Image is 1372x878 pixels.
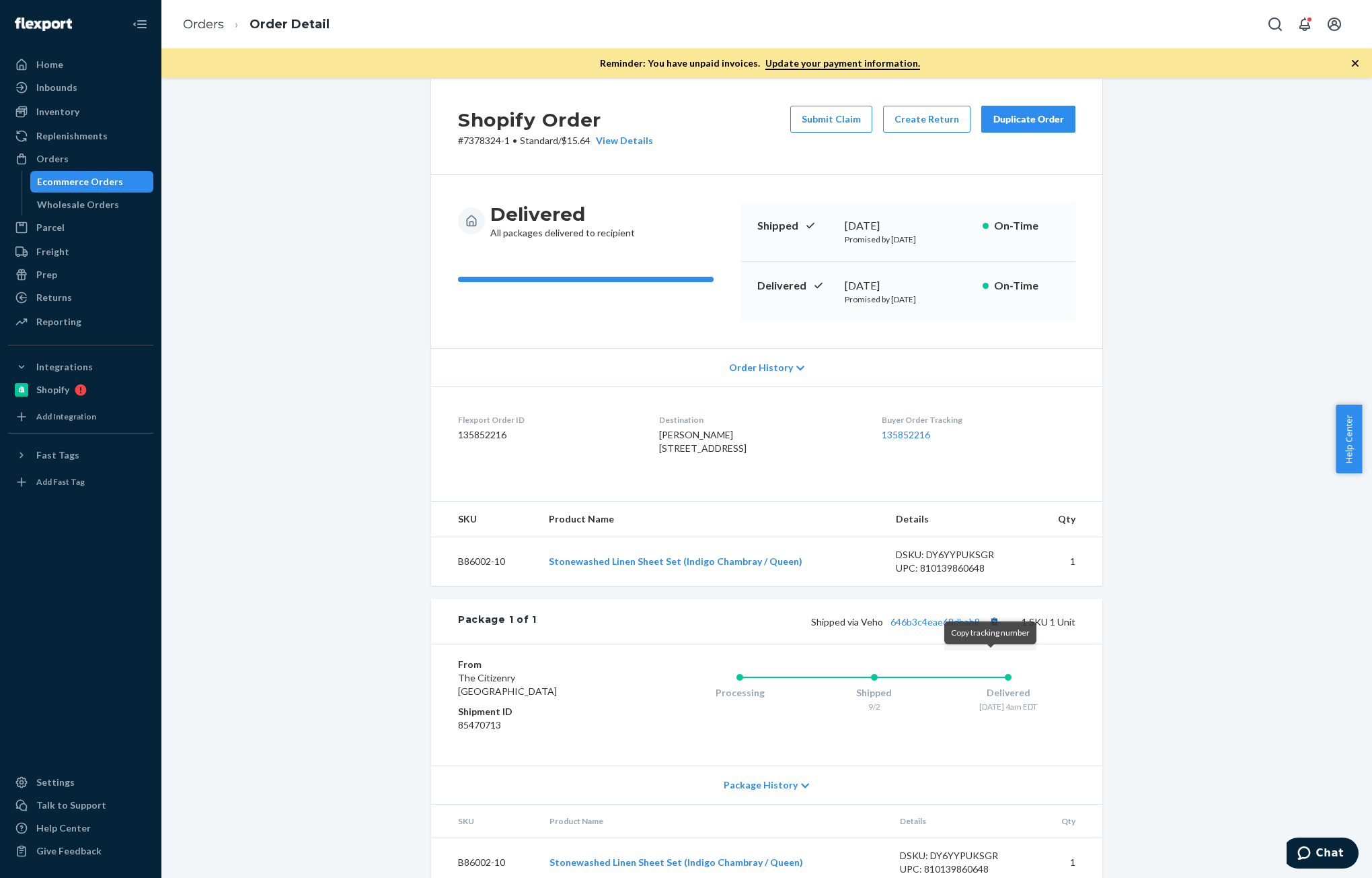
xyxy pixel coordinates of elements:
a: Stonewashed Linen Sheet Set (Indigo Chambray / Queen) [549,555,802,567]
span: Shipped via Veho [811,616,1003,628]
div: [DATE] 4am EDT [941,701,1075,712]
div: Delivered [941,686,1075,700]
button: Help Center [1336,405,1362,473]
span: Copy tracking number [951,628,1030,638]
p: # 7378324-1 / $15.64 [458,134,653,147]
span: Standard [520,135,558,146]
a: Returns [8,287,153,308]
a: Parcel [8,217,153,238]
a: Orders [8,148,153,170]
div: Add Fast Tag [36,476,85,487]
dd: 85470713 [458,718,619,732]
div: Reporting [36,315,81,329]
th: Qty [1036,805,1102,838]
button: Open Search Box [1262,11,1289,38]
div: Inventory [36,105,79,119]
button: Integrations [8,356,153,378]
dt: From [458,658,619,671]
div: Integrations [36,360,93,374]
div: All packages delivered to recipient [490,202,635,240]
div: UPC: 810139860648 [896,562,1022,575]
th: SKU [431,502,538,537]
p: Delivered [757,278,834,294]
a: Add Fast Tag [8,471,153,493]
a: Inbounds [8,77,153,98]
p: On-Time [994,218,1059,234]
span: Package History [724,778,798,792]
td: 1 [1033,537,1102,586]
h2: Shopify Order [458,106,653,134]
a: Add Integration [8,406,153,428]
button: Open account menu [1321,11,1348,38]
ol: breadcrumbs [172,5,340,44]
dt: Flexport Order ID [458,414,638,426]
dt: Shipment ID [458,705,619,718]
a: Inventory [8,101,153,123]
dt: Buyer Order Tracking [882,414,1075,426]
div: Fast Tags [36,448,79,462]
div: Duplicate Order [993,112,1064,126]
div: Shipped [807,686,942,700]
span: [PERSON_NAME] [STREET_ADDRESS] [659,429,747,454]
iframe: Opens a widget where you can chat to one of our agents [1287,838,1359,871]
div: [DATE] [845,218,972,234]
div: Wholesale Orders [37,198,119,211]
p: Reminder: You have unpaid invoices. [600,57,920,70]
button: Submit Claim [790,106,872,133]
th: Qty [1033,502,1102,537]
th: SKU [431,805,539,838]
a: Shopify [8,379,153,401]
div: DSKU: DY6YYPUKSGR [896,548,1022,562]
div: 9/2 [807,701,942,712]
a: Orders [183,17,224,32]
button: Fast Tags [8,444,153,466]
div: Ecommerce Orders [37,175,123,189]
div: Inbounds [36,81,77,94]
button: Give Feedback [8,840,153,862]
span: • [512,135,517,146]
div: DSKU: DY6YYPUKSGR [900,849,1026,863]
div: Package 1 of 1 [458,613,537,630]
div: Help Center [36,821,91,835]
div: [DATE] [845,278,972,294]
a: Reporting [8,311,153,333]
div: UPC: 810139860648 [900,863,1026,876]
div: Returns [36,291,72,304]
div: Shopify [36,383,69,397]
a: Update your payment information. [765,57,920,70]
a: Home [8,54,153,75]
a: 646b3c4eae68dbab8 [890,616,980,628]
a: Replenishments [8,125,153,147]
p: Shipped [757,218,834,234]
div: Freight [36,245,69,259]
p: On-Time [994,278,1059,294]
a: Help Center [8,817,153,839]
a: 135852216 [882,429,930,440]
th: Product Name [539,805,888,838]
div: Prep [36,268,57,281]
button: Close Navigation [126,11,153,38]
p: Promised by [DATE] [845,234,972,245]
a: Ecommerce Orders [30,171,154,193]
div: Orders [36,152,69,166]
button: Copy tracking number [985,613,1003,630]
p: Promised by [DATE] [845,294,972,305]
th: Details [885,502,1033,537]
dt: Destination [659,414,860,426]
th: Details [889,805,1037,838]
div: Replenishments [36,129,108,143]
button: Duplicate Order [981,106,1075,133]
div: View Details [590,134,653,147]
div: Home [36,58,63,71]
span: Order History [729,361,793,374]
a: Stonewashed Linen Sheet Set (Indigo Chambray / Queen) [549,856,803,868]
dd: 135852216 [458,428,638,442]
a: Prep [8,264,153,285]
div: Add Integration [36,411,96,422]
img: Flexport logo [15,18,72,31]
a: Settings [8,772,153,793]
div: 1 SKU 1 Unit [537,613,1075,630]
h3: Delivered [490,202,635,226]
button: Talk to Support [8,795,153,816]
